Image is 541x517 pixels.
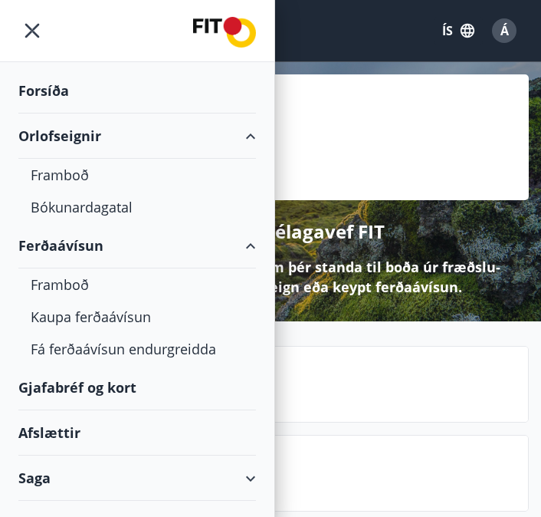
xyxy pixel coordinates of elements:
[500,22,509,39] span: Á
[18,456,256,501] div: Saga
[18,365,256,410] div: Gjafabréf og kort
[18,17,46,44] button: menu
[31,268,244,301] div: Framboð
[18,223,256,268] div: Ferðaávísun
[486,12,523,49] button: Á
[18,410,256,456] div: Afslættir
[31,191,244,223] div: Bókunardagatal
[31,333,244,365] div: Fá ferðaávísun endurgreidda
[31,301,244,333] div: Kaupa ferðaávísun
[31,159,244,191] div: Framboð
[434,17,483,44] button: ÍS
[193,17,256,48] img: union_logo
[18,114,256,159] div: Orlofseignir
[18,68,256,114] div: Forsíða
